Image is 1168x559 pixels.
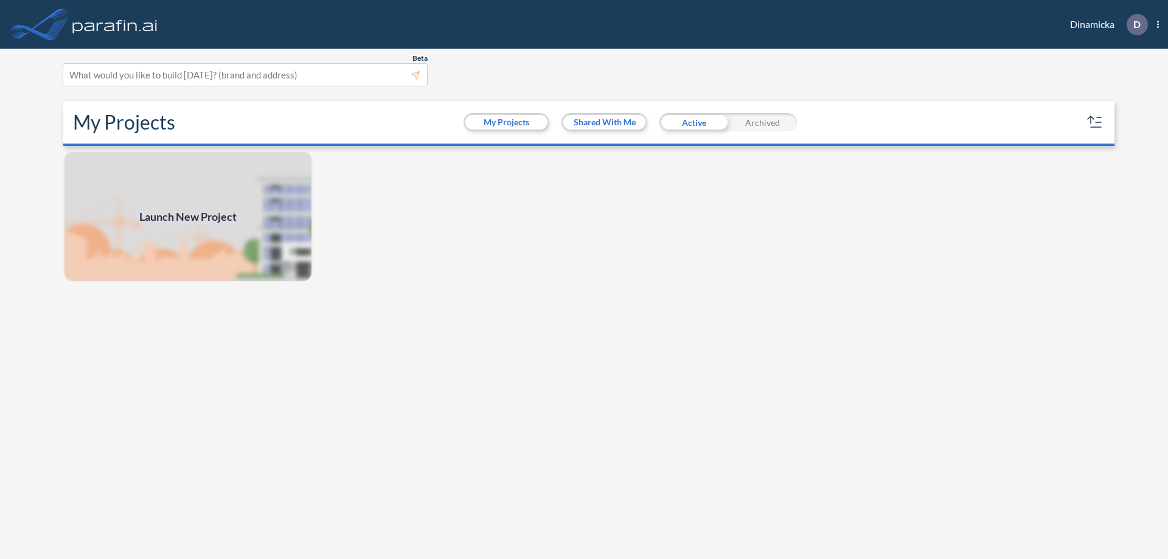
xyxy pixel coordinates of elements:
[70,12,160,36] img: logo
[139,209,237,225] span: Launch New Project
[1052,14,1159,35] div: Dinamicka
[412,54,428,63] span: Beta
[63,151,313,282] a: Launch New Project
[659,113,728,131] div: Active
[563,115,645,130] button: Shared With Me
[465,115,547,130] button: My Projects
[728,113,797,131] div: Archived
[1085,113,1105,132] button: sort
[63,151,313,282] img: add
[1133,19,1141,30] p: D
[73,111,175,134] h2: My Projects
